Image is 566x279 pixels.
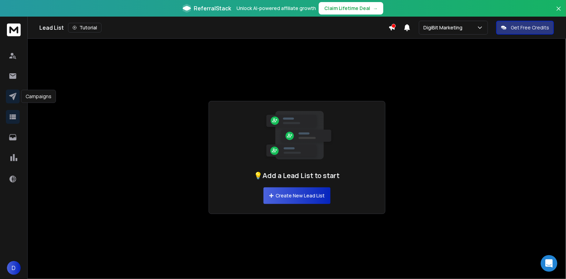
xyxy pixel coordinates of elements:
div: Campaigns [21,90,56,103]
div: Lead List [39,23,388,32]
p: DigiBit Marketing [423,24,465,31]
button: Tutorial [68,23,102,32]
div: Open Intercom Messenger [541,255,557,272]
h1: 💡Add a Lead List to start [254,171,340,180]
button: D [7,261,21,275]
p: Unlock AI-powered affiliate growth [237,5,316,12]
button: Create New Lead List [263,187,330,204]
p: Get Free Credits [511,24,549,31]
span: ReferralStack [194,4,231,12]
span: → [373,5,378,12]
button: Claim Lifetime Deal→ [319,2,383,15]
button: Get Free Credits [496,21,554,35]
button: Close banner [554,4,563,21]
